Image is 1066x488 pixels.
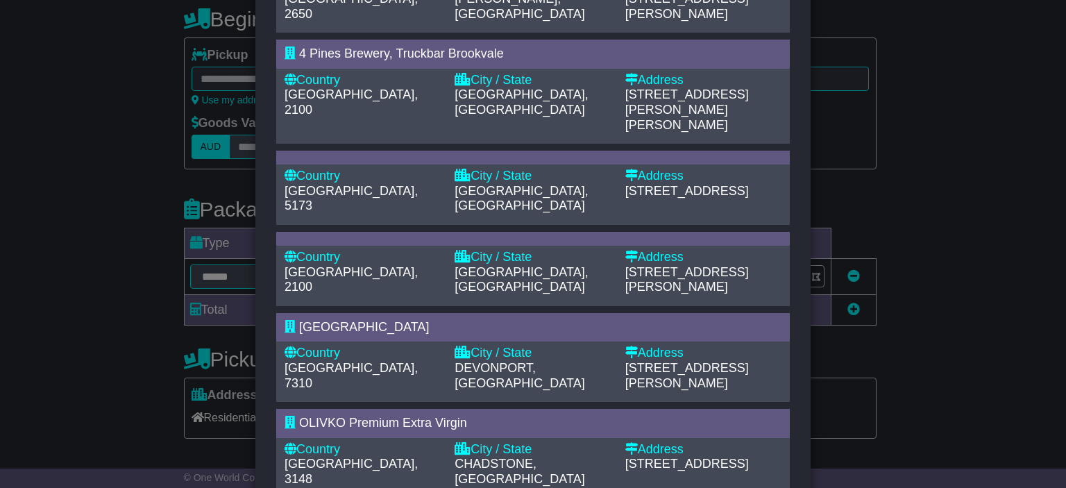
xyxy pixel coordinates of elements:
span: [GEOGRAPHIC_DATA], 5173 [285,184,418,213]
div: Address [625,442,781,457]
span: [GEOGRAPHIC_DATA], [GEOGRAPHIC_DATA] [455,265,588,294]
span: [GEOGRAPHIC_DATA] [299,320,429,334]
div: City / State [455,169,611,184]
div: City / State [455,73,611,88]
div: City / State [455,250,611,265]
div: City / State [455,442,611,457]
span: OLIVKO Premium Extra Virgin [299,416,467,430]
span: [GEOGRAPHIC_DATA], [GEOGRAPHIC_DATA] [455,87,588,117]
span: [STREET_ADDRESS] [625,184,749,198]
div: Country [285,250,441,265]
div: Country [285,73,441,88]
div: Country [285,169,441,184]
span: [STREET_ADDRESS][PERSON_NAME][PERSON_NAME] [625,87,749,131]
span: CHADSTONE, [GEOGRAPHIC_DATA] [455,457,584,486]
div: Address [625,250,781,265]
div: City / State [455,346,611,361]
span: DEVONPORT, [GEOGRAPHIC_DATA] [455,361,584,390]
span: [STREET_ADDRESS][PERSON_NAME] [625,361,749,390]
span: [GEOGRAPHIC_DATA], 2100 [285,265,418,294]
div: Country [285,442,441,457]
div: Address [625,73,781,88]
span: 4 Pines Brewery, Truckbar Brookvale [299,47,504,60]
span: [GEOGRAPHIC_DATA], 3148 [285,457,418,486]
span: [STREET_ADDRESS][PERSON_NAME] [625,265,749,294]
span: [STREET_ADDRESS] [625,457,749,471]
span: [GEOGRAPHIC_DATA], 7310 [285,361,418,390]
div: Address [625,169,781,184]
div: Country [285,346,441,361]
div: Address [625,346,781,361]
span: [GEOGRAPHIC_DATA], 2100 [285,87,418,117]
span: [GEOGRAPHIC_DATA], [GEOGRAPHIC_DATA] [455,184,588,213]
